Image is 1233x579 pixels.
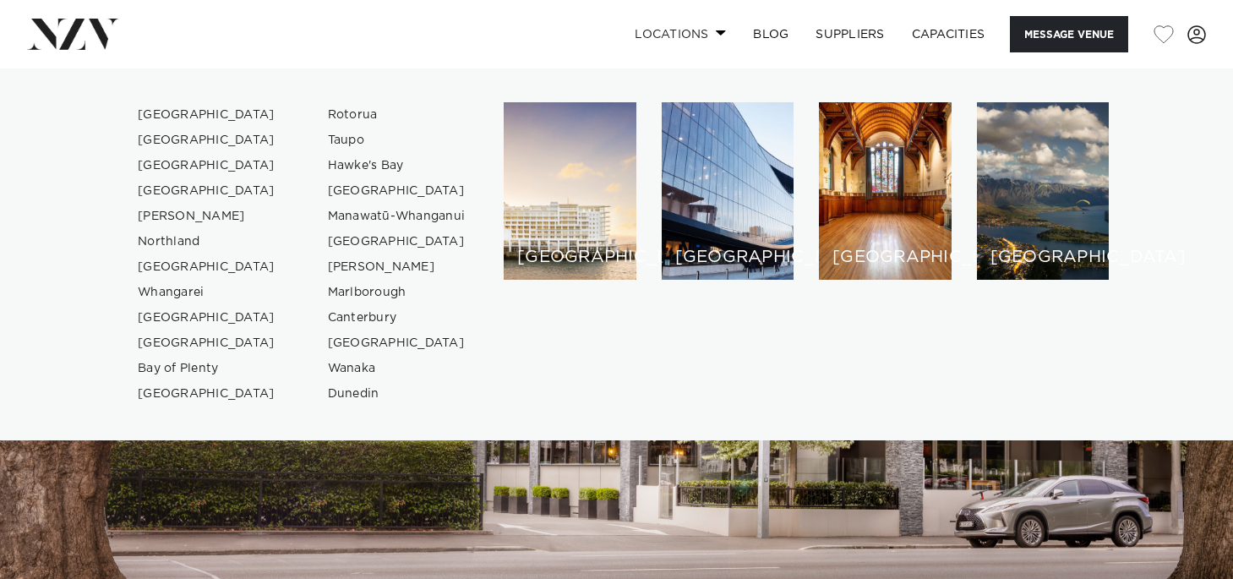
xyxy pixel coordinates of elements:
a: Northland [124,229,289,254]
a: [GEOGRAPHIC_DATA] [124,254,289,280]
a: [GEOGRAPHIC_DATA] [314,229,479,254]
a: Capacities [898,16,999,52]
a: Canterbury [314,305,479,330]
a: Whangarei [124,280,289,305]
a: Queenstown venues [GEOGRAPHIC_DATA] [977,102,1110,280]
img: nzv-logo.png [27,19,119,49]
a: [PERSON_NAME] [124,204,289,229]
a: Wanaka [314,356,479,381]
a: [GEOGRAPHIC_DATA] [124,178,289,204]
a: Marlborough [314,280,479,305]
a: [GEOGRAPHIC_DATA] [124,305,289,330]
a: Wellington venues [GEOGRAPHIC_DATA] [662,102,794,280]
a: [GEOGRAPHIC_DATA] [124,330,289,356]
a: Manawatū-Whanganui [314,204,479,229]
a: Taupo [314,128,479,153]
a: [GEOGRAPHIC_DATA] [124,153,289,178]
a: Christchurch venues [GEOGRAPHIC_DATA] [819,102,952,280]
a: BLOG [739,16,802,52]
a: Auckland venues [GEOGRAPHIC_DATA] [504,102,636,280]
a: Rotorua [314,102,479,128]
a: Hawke's Bay [314,153,479,178]
a: Dunedin [314,381,479,407]
h6: [GEOGRAPHIC_DATA] [675,249,781,266]
h6: [GEOGRAPHIC_DATA] [990,249,1096,266]
h6: [GEOGRAPHIC_DATA] [517,249,623,266]
a: Locations [621,16,739,52]
a: [GEOGRAPHIC_DATA] [314,330,479,356]
h6: [GEOGRAPHIC_DATA] [832,249,938,266]
a: [GEOGRAPHIC_DATA] [124,128,289,153]
a: Bay of Plenty [124,356,289,381]
a: [PERSON_NAME] [314,254,479,280]
a: [GEOGRAPHIC_DATA] [314,178,479,204]
a: [GEOGRAPHIC_DATA] [124,381,289,407]
a: [GEOGRAPHIC_DATA] [124,102,289,128]
a: SUPPLIERS [802,16,897,52]
button: Message Venue [1010,16,1128,52]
